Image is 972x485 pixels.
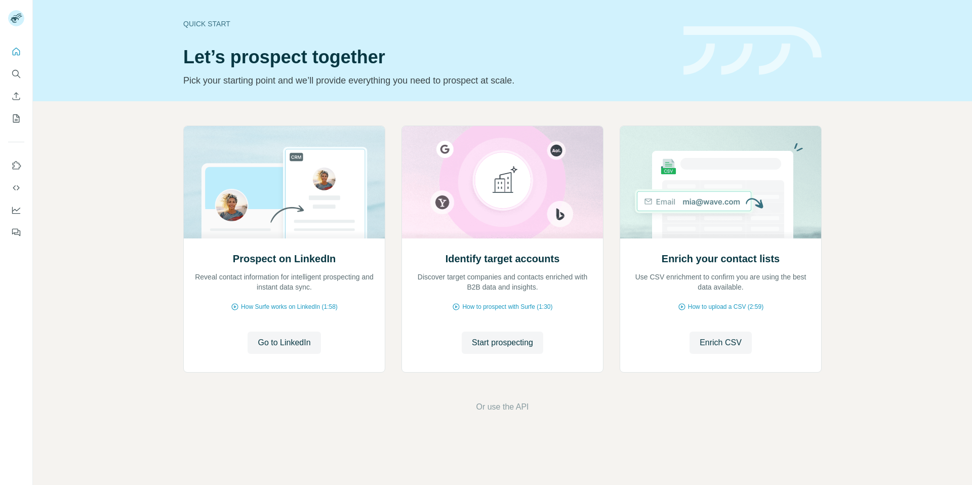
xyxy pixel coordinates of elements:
p: Use CSV enrichment to confirm you are using the best data available. [630,272,811,292]
button: Search [8,65,24,83]
button: Feedback [8,223,24,241]
p: Reveal contact information for intelligent prospecting and instant data sync. [194,272,375,292]
p: Discover target companies and contacts enriched with B2B data and insights. [412,272,593,292]
img: banner [683,26,822,75]
button: My lists [8,109,24,128]
button: Start prospecting [462,332,543,354]
span: Go to LinkedIn [258,337,310,349]
h1: Let’s prospect together [183,47,671,67]
span: Enrich CSV [700,337,742,349]
h2: Identify target accounts [445,252,560,266]
h2: Prospect on LinkedIn [233,252,336,266]
button: Go to LinkedIn [248,332,320,354]
button: Enrich CSV [8,87,24,105]
button: Quick start [8,43,24,61]
span: Start prospecting [472,337,533,349]
button: Or use the API [476,401,529,413]
img: Enrich your contact lists [620,126,822,238]
button: Enrich CSV [690,332,752,354]
p: Pick your starting point and we’ll provide everything you need to prospect at scale. [183,73,671,88]
h2: Enrich your contact lists [662,252,780,266]
img: Identify target accounts [401,126,603,238]
span: How to upload a CSV (2:59) [688,302,763,311]
img: Prospect on LinkedIn [183,126,385,238]
span: How Surfe works on LinkedIn (1:58) [241,302,338,311]
span: How to prospect with Surfe (1:30) [462,302,552,311]
div: Quick start [183,19,671,29]
button: Use Surfe on LinkedIn [8,156,24,175]
button: Use Surfe API [8,179,24,197]
button: Dashboard [8,201,24,219]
